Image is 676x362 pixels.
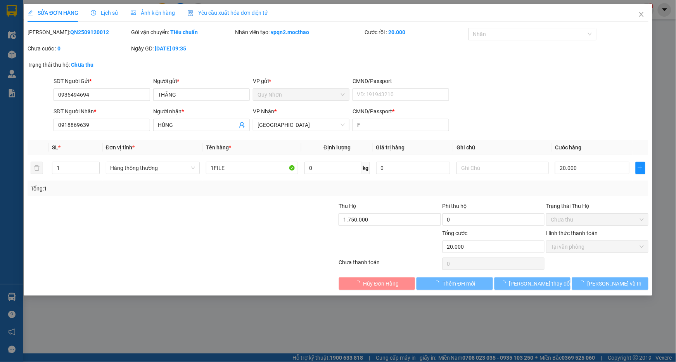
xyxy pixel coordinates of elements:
[28,61,156,69] div: Trạng thái thu hộ:
[353,77,449,85] div: CMND/Passport
[555,144,581,151] span: Cước hàng
[355,281,363,286] span: loading
[456,162,549,174] input: Ghi Chú
[579,281,588,286] span: loading
[376,144,405,151] span: Giá trị hàng
[253,108,274,114] span: VP Nhận
[362,162,370,174] span: kg
[28,28,130,36] div: [PERSON_NAME]:
[509,279,571,288] span: [PERSON_NAME] thay đổi
[187,10,268,16] span: Yêu cầu xuất hóa đơn điện tử
[28,44,130,53] div: Chưa cước :
[417,277,493,290] button: Thêm ĐH mới
[131,28,233,36] div: Gói vận chuyển:
[106,144,135,151] span: Đơn vị tính
[170,29,198,35] b: Tiêu chuẩn
[70,29,109,35] b: QN2509120012
[206,144,231,151] span: Tên hàng
[31,184,261,193] div: Tổng: 1
[271,29,309,35] b: vpqn2.mocthao
[453,140,552,155] th: Ghi chú
[57,45,61,52] b: 0
[588,279,642,288] span: [PERSON_NAME] và In
[551,241,643,253] span: Tại văn phòng
[258,89,345,100] span: Quy Nhơn
[638,11,645,17] span: close
[546,202,648,210] div: Trạng thái Thu Hộ
[131,10,175,16] span: Ảnh kiện hàng
[501,281,509,286] span: loading
[434,281,443,286] span: loading
[443,279,475,288] span: Thêm ĐH mới
[339,203,356,209] span: Thu Hộ
[443,202,545,213] div: Phí thu hộ
[28,10,78,16] span: SỬA ĐƠN HÀNG
[388,29,405,35] b: 20.000
[338,258,441,272] div: Chưa thanh toán
[339,277,415,290] button: Hủy Đơn Hàng
[153,107,250,116] div: Người nhận
[206,162,298,174] input: VD: Bàn, Ghế
[253,77,349,85] div: VP gửi
[365,28,467,36] div: Cước rồi :
[71,62,93,68] b: Chưa thu
[52,144,58,151] span: SL
[636,162,645,174] button: plus
[636,165,645,171] span: plus
[353,107,449,116] div: CMND/Passport
[111,162,195,174] span: Hàng thông thường
[54,77,150,85] div: SĐT Người Gửi
[28,10,33,16] span: edit
[546,230,598,236] label: Hình thức thanh toán
[239,122,245,128] span: user-add
[131,44,233,53] div: Ngày GD:
[235,28,363,36] div: Nhân viên tạo:
[155,45,186,52] b: [DATE] 09:35
[131,10,136,16] span: picture
[572,277,648,290] button: [PERSON_NAME] và In
[631,4,652,26] button: Close
[323,144,351,151] span: Định lượng
[187,10,194,16] img: icon
[551,214,643,225] span: Chưa thu
[31,162,43,174] button: delete
[258,119,345,131] span: Tuy Hòa
[443,230,468,236] span: Tổng cước
[363,279,399,288] span: Hủy Đơn Hàng
[91,10,96,16] span: clock-circle
[91,10,118,16] span: Lịch sử
[54,107,150,116] div: SĐT Người Nhận
[494,277,571,290] button: [PERSON_NAME] thay đổi
[153,77,250,85] div: Người gửi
